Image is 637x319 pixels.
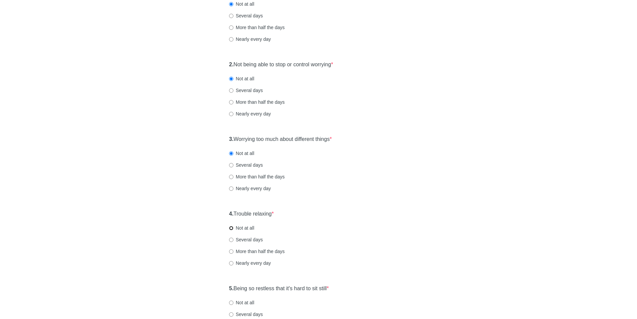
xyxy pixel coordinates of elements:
[229,312,233,317] input: Several days
[229,25,233,30] input: More than half the days
[229,286,233,291] strong: 5.
[229,260,271,266] label: Nearly every day
[229,77,233,81] input: Not at all
[229,62,233,67] strong: 2.
[229,285,329,293] label: Being so restless that it's hard to sit still
[229,261,233,265] input: Nearly every day
[229,37,233,42] input: Nearly every day
[229,110,271,117] label: Nearly every day
[229,1,254,7] label: Not at all
[229,136,332,143] label: Worrying too much about different things
[229,99,285,105] label: More than half the days
[229,100,233,104] input: More than half the days
[229,225,254,231] label: Not at all
[229,238,233,242] input: Several days
[229,236,263,243] label: Several days
[229,163,233,167] input: Several days
[229,226,233,230] input: Not at all
[229,14,233,18] input: Several days
[229,311,263,318] label: Several days
[229,162,263,168] label: Several days
[229,186,233,191] input: Nearly every day
[229,88,233,93] input: Several days
[229,248,285,255] label: More than half the days
[229,299,254,306] label: Not at all
[229,175,233,179] input: More than half the days
[229,12,263,19] label: Several days
[229,24,285,31] label: More than half the days
[229,301,233,305] input: Not at all
[229,210,274,218] label: Trouble relaxing
[229,151,233,156] input: Not at all
[229,112,233,116] input: Nearly every day
[229,150,254,157] label: Not at all
[229,2,233,6] input: Not at all
[229,136,233,142] strong: 3.
[229,61,333,69] label: Not being able to stop or control worrying
[229,75,254,82] label: Not at all
[229,211,233,217] strong: 4.
[229,36,271,43] label: Nearly every day
[229,87,263,94] label: Several days
[229,185,271,192] label: Nearly every day
[229,173,285,180] label: More than half the days
[229,249,233,254] input: More than half the days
